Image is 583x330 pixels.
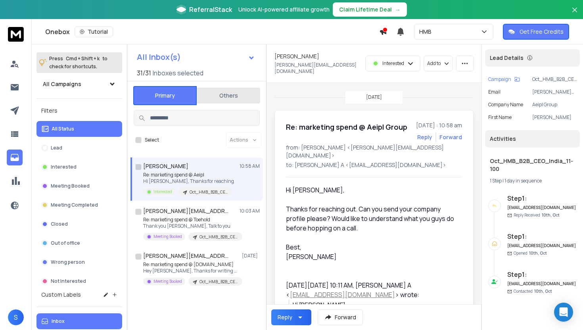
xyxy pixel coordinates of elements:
[137,68,151,78] span: 31 / 31
[490,157,575,173] h1: Oct_HMB_B2B_CEO_India_11-100
[8,309,24,325] button: S
[43,80,81,88] h1: All Campaigns
[507,281,577,287] h6: [EMAIL_ADDRESS][DOMAIN_NAME]
[153,189,172,195] p: Interested
[570,5,580,24] button: Close banner
[65,54,101,63] span: Cmd + Shift + k
[133,86,197,105] button: Primary
[36,254,122,270] button: Wrong person
[520,28,564,36] p: Get Free Credits
[286,144,462,159] p: from: [PERSON_NAME] <[PERSON_NAME][EMAIL_ADDRESS][DOMAIN_NAME]>
[36,76,122,92] button: All Campaigns
[554,303,573,322] div: Open Intercom Messenger
[490,178,575,184] div: |
[286,242,456,252] div: Best,
[333,2,407,17] button: Claim Lifetime Deal→
[382,60,404,67] p: Interested
[286,185,456,195] div: Hi [PERSON_NAME],
[366,94,382,100] p: [DATE]
[36,105,122,116] h3: Filters
[36,159,122,175] button: Interested
[143,172,234,178] p: Re: marketing spend @ Aeipl
[274,52,319,60] h1: [PERSON_NAME]
[130,49,261,65] button: All Inbox(s)
[416,121,462,129] p: [DATE] : 10:58 am
[41,291,81,299] h3: Custom Labels
[488,89,501,95] p: Email
[534,288,552,294] span: 10th, Oct
[49,55,107,71] p: Press to check for shortcuts.
[529,250,547,256] span: 10th, Oct
[507,243,577,249] h6: [EMAIL_ADDRESS][DOMAIN_NAME]
[36,273,122,289] button: Not Interested
[199,279,238,285] p: Oct_HMB_B2B_CEO_India_11-100
[290,290,395,299] a: [EMAIL_ADDRESS][DOMAIN_NAME]
[504,177,542,184] span: 1 day in sequence
[143,207,230,215] h1: [PERSON_NAME][EMAIL_ADDRESS][DOMAIN_NAME]
[36,235,122,251] button: Out of office
[143,217,238,223] p: Re: marketing spend @ Toehold
[439,133,462,141] div: Forward
[51,183,90,189] p: Meeting Booked
[514,288,552,294] p: Contacted
[45,26,379,37] div: Onebox
[507,205,577,211] h6: [EMAIL_ADDRESS][DOMAIN_NAME]
[240,208,260,214] p: 10:03 AM
[488,114,512,121] p: First Name
[153,278,182,284] p: Meeting Booked
[51,202,98,208] p: Meeting Completed
[36,121,122,137] button: All Status
[197,87,260,104] button: Others
[238,6,330,13] p: Unlock AI-powered affiliate growth
[286,204,456,233] div: Thanks for reaching out. Can you send your company profile please? Would like to understand what ...
[75,26,113,37] button: Tutorial
[488,76,511,82] p: Campaign
[286,121,407,132] h1: Re: marketing spend @ Aeipl Group
[143,268,238,274] p: Hey [PERSON_NAME], Thanks for writing back,
[143,162,188,170] h1: [PERSON_NAME]
[490,54,524,62] p: Lead Details
[514,212,560,218] p: Reply Received
[143,261,238,268] p: Re: marketing spend @ [DOMAIN_NAME]
[427,60,441,67] p: Add to
[36,178,122,194] button: Meeting Booked
[532,89,577,95] p: [PERSON_NAME][EMAIL_ADDRESS][DOMAIN_NAME]
[51,164,77,170] p: Interested
[51,221,68,227] p: Closed
[36,313,122,329] button: Inbox
[36,140,122,156] button: Lead
[143,252,230,260] h1: [PERSON_NAME][EMAIL_ADDRESS][DOMAIN_NAME]
[153,234,182,240] p: Meeting Booked
[286,161,462,169] p: to: [PERSON_NAME] A <[EMAIL_ADDRESS][DOMAIN_NAME]>
[485,130,580,148] div: Activities
[274,62,361,75] p: [PERSON_NAME][EMAIL_ADDRESS][DOMAIN_NAME]
[52,126,74,132] p: All Status
[51,145,62,151] p: Lead
[36,216,122,232] button: Closed
[242,253,260,259] p: [DATE]
[286,252,456,261] div: [PERSON_NAME]
[419,28,435,36] p: HMB
[240,163,260,169] p: 10:58 AM
[507,194,577,203] h6: Step 1 :
[417,133,432,141] button: Reply
[271,309,311,325] button: Reply
[503,24,569,40] button: Get Free Credits
[143,223,238,229] p: Thank you [PERSON_NAME], Talk to you
[507,232,577,241] h6: Step 1 :
[36,197,122,213] button: Meeting Completed
[542,212,560,218] span: 10th, Oct
[318,309,363,325] button: Forward
[532,102,577,108] p: Aeipl Group
[293,301,345,308] span: Hi [PERSON_NAME]
[278,313,292,321] div: Reply
[190,189,228,195] p: Oct_HMB_B2B_CEO_India_11-100
[286,280,456,299] div: [DATE][DATE] 10:11 AM, [PERSON_NAME] A < > wrote:
[189,5,232,14] span: ReferralStack
[153,68,203,78] h3: Inboxes selected
[488,102,523,108] p: Company Name
[143,178,234,184] p: Hi [PERSON_NAME], Thanks for reaching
